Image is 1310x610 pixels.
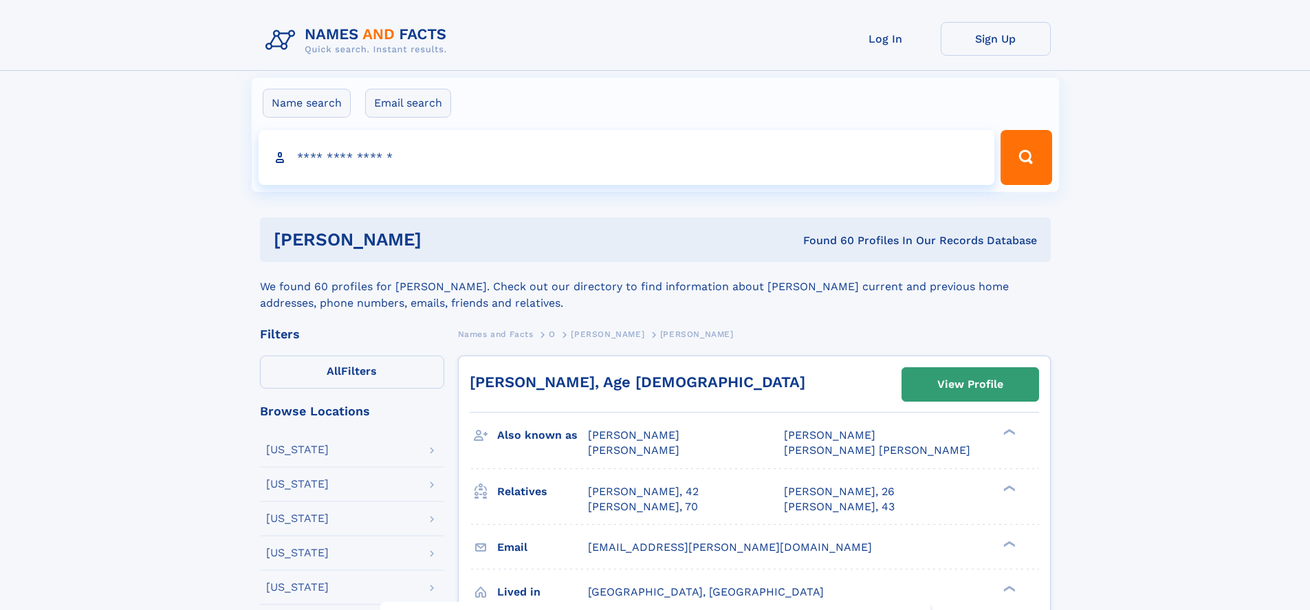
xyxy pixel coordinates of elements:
[660,329,734,339] span: [PERSON_NAME]
[784,428,875,442] span: [PERSON_NAME]
[497,536,588,559] h3: Email
[588,541,872,554] span: [EMAIL_ADDRESS][PERSON_NAME][DOMAIN_NAME]
[1000,584,1016,593] div: ❯
[612,233,1037,248] div: Found 60 Profiles In Our Records Database
[274,231,613,248] h1: [PERSON_NAME]
[263,89,351,118] label: Name search
[497,424,588,447] h3: Also known as
[260,262,1051,312] div: We found 60 profiles for [PERSON_NAME]. Check out our directory to find information about [PERSON...
[549,325,556,342] a: O
[259,130,995,185] input: search input
[266,513,329,524] div: [US_STATE]
[458,325,534,342] a: Names and Facts
[266,547,329,558] div: [US_STATE]
[1001,130,1051,185] button: Search Button
[266,582,329,593] div: [US_STATE]
[571,329,644,339] span: [PERSON_NAME]
[1000,483,1016,492] div: ❯
[260,405,444,417] div: Browse Locations
[260,22,458,59] img: Logo Names and Facts
[941,22,1051,56] a: Sign Up
[588,499,698,514] a: [PERSON_NAME], 70
[784,484,895,499] a: [PERSON_NAME], 26
[571,325,644,342] a: [PERSON_NAME]
[588,444,679,457] span: [PERSON_NAME]
[266,444,329,455] div: [US_STATE]
[549,329,556,339] span: O
[831,22,941,56] a: Log In
[588,484,699,499] a: [PERSON_NAME], 42
[260,356,444,389] label: Filters
[365,89,451,118] label: Email search
[902,368,1038,401] a: View Profile
[327,364,341,378] span: All
[1000,539,1016,548] div: ❯
[497,580,588,604] h3: Lived in
[784,499,895,514] a: [PERSON_NAME], 43
[470,373,805,391] a: [PERSON_NAME], Age [DEMOGRAPHIC_DATA]
[588,585,824,598] span: [GEOGRAPHIC_DATA], [GEOGRAPHIC_DATA]
[266,479,329,490] div: [US_STATE]
[937,369,1003,400] div: View Profile
[1000,428,1016,437] div: ❯
[588,428,679,442] span: [PERSON_NAME]
[784,444,970,457] span: [PERSON_NAME] [PERSON_NAME]
[260,328,444,340] div: Filters
[497,480,588,503] h3: Relatives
